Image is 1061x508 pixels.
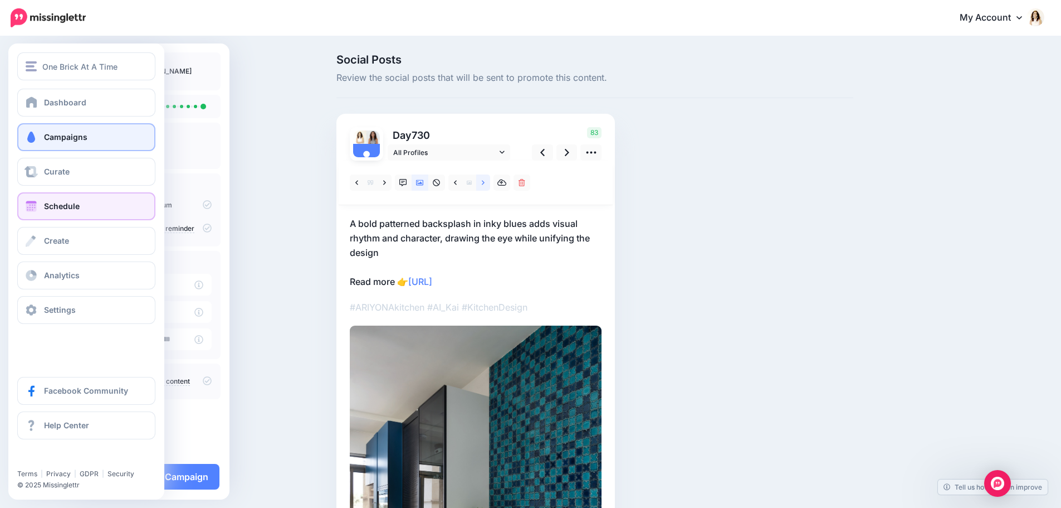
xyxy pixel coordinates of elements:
[17,89,155,117] a: Dashboard
[17,262,155,289] a: Analytics
[17,453,102,465] iframe: Twitter Follow Button
[17,52,155,80] button: One Brick At A Time
[44,167,70,176] span: Curate
[74,470,76,478] span: |
[11,8,86,27] img: Missinglettr
[353,144,380,171] img: user_default_image.png
[44,305,76,315] span: Settings
[388,127,512,143] p: Day
[42,60,118,73] span: One Brick At A Time
[366,130,380,144] img: 8LzpjWeL-22117.jpg
[17,412,155,439] a: Help Center
[26,61,37,71] img: menu.png
[44,236,69,245] span: Create
[46,470,71,478] a: Privacy
[393,147,497,158] span: All Profiles
[336,54,853,65] span: Social Posts
[102,470,104,478] span: |
[17,158,155,186] a: Curate
[408,276,432,287] a: [URL]
[142,224,194,233] a: update reminder
[17,227,155,255] a: Create
[107,470,134,478] a: Security
[353,130,366,144] img: 20479796_1519423771450404_4084095130666208276_n-bsa32121.jpg
[17,123,155,151] a: Campaigns
[44,420,89,430] span: Help Center
[17,377,155,405] a: Facebook Community
[350,300,602,315] p: #ARIYONAkitchen #AI_Kai #KitchenDesign
[984,470,1011,497] div: Open Intercom Messenger
[587,127,602,138] span: 83
[17,192,155,220] a: Schedule
[412,129,430,141] span: 730
[17,296,155,324] a: Settings
[17,470,37,478] a: Terms
[44,98,86,107] span: Dashboard
[44,270,80,280] span: Analytics
[17,480,162,491] li: © 2025 Missinglettr
[80,470,99,478] a: GDPR
[41,470,43,478] span: |
[948,4,1044,32] a: My Account
[350,216,602,289] p: A bold patterned backsplash in inky blues adds visual rhythm and character, drawing the eye while...
[44,386,128,395] span: Facebook Community
[938,480,1048,495] a: Tell us how we can improve
[388,144,510,161] a: All Profiles
[336,71,853,85] span: Review the social posts that will be sent to promote this content.
[44,132,87,142] span: Campaigns
[44,201,80,211] span: Schedule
